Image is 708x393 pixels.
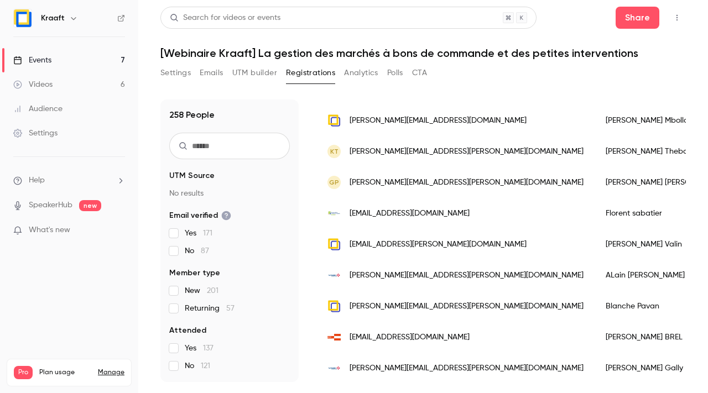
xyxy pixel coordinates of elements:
span: Attended [169,325,206,336]
h1: 258 People [169,108,215,122]
span: GP [329,177,339,187]
img: kraaft.co [327,238,341,251]
img: vinci-construction.fr [327,361,341,375]
span: Email verified [169,210,231,221]
span: No [185,245,209,256]
button: Polls [387,64,403,82]
span: 57 [226,305,235,312]
h6: Kraaft [41,13,65,24]
span: Returning [185,303,235,314]
img: kraaft.co [327,300,341,313]
span: [PERSON_NAME][EMAIL_ADDRESS][PERSON_NAME][DOMAIN_NAME] [350,270,584,281]
span: Yes [185,228,212,239]
span: 87 [201,247,209,255]
p: No results [169,188,290,199]
span: [EMAIL_ADDRESS][PERSON_NAME][DOMAIN_NAME] [350,239,527,250]
div: Search for videos or events [170,12,280,24]
img: vinci-construction.fr [327,269,341,282]
iframe: Noticeable Trigger [112,226,125,235]
div: Events [13,55,51,66]
span: Pro [14,366,33,379]
span: 121 [201,362,210,370]
span: KT [330,146,339,156]
span: [PERSON_NAME][EMAIL_ADDRESS][PERSON_NAME][DOMAIN_NAME] [350,177,584,188]
div: Videos [13,79,53,90]
span: [EMAIL_ADDRESS][DOMAIN_NAME] [350,208,470,219]
button: Analytics [344,64,378,82]
span: Member type [169,268,220,279]
span: [EMAIL_ADDRESS][DOMAIN_NAME] [350,332,470,343]
img: entreprise-brel.fr [327,334,341,340]
span: UTM Source [169,170,215,181]
span: 201 [207,287,218,295]
button: Emails [200,64,223,82]
span: [PERSON_NAME][EMAIL_ADDRESS][PERSON_NAME][DOMAIN_NAME] [350,146,584,158]
span: [PERSON_NAME][EMAIL_ADDRESS][PERSON_NAME][DOMAIN_NAME] [350,301,584,312]
div: Audience [13,103,63,114]
span: Plan usage [39,368,91,377]
span: Yes [185,343,214,354]
span: Help [29,175,45,186]
span: 137 [203,344,214,352]
span: [PERSON_NAME][EMAIL_ADDRESS][PERSON_NAME][DOMAIN_NAME] [350,363,584,374]
span: New [185,285,218,296]
button: CTA [412,64,427,82]
button: Share [616,7,659,29]
li: help-dropdown-opener [13,175,125,186]
button: UTM builder [232,64,277,82]
span: What's new [29,224,70,236]
span: [PERSON_NAME][EMAIL_ADDRESS][DOMAIN_NAME] [350,115,527,127]
div: Settings [13,128,58,139]
span: No [185,360,210,371]
img: kraaft.co [327,114,341,127]
span: new [79,200,101,211]
button: Registrations [286,64,335,82]
a: SpeakerHub [29,200,72,211]
button: Settings [160,64,191,82]
img: Kraaft [14,9,32,27]
img: cen-occitanie.org [327,207,341,220]
h1: [Webinaire Kraaft] La gestion des marchés à bons de commande et des petites interventions [160,46,686,60]
span: 171 [203,229,212,237]
a: Manage [98,368,124,377]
